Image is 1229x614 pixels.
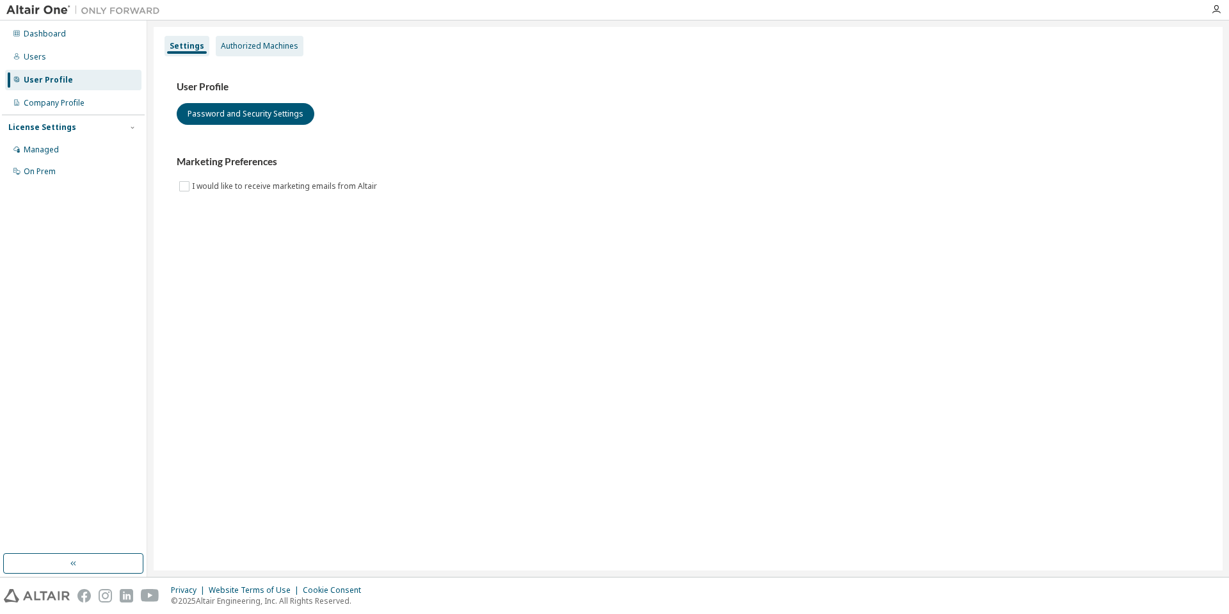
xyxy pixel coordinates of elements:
div: Authorized Machines [221,41,298,51]
div: Company Profile [24,98,84,108]
div: Managed [24,145,59,155]
img: youtube.svg [141,589,159,602]
div: Website Terms of Use [209,585,303,595]
div: Privacy [171,585,209,595]
div: License Settings [8,122,76,133]
div: Users [24,52,46,62]
div: Settings [170,41,204,51]
h3: User Profile [177,81,1200,93]
label: I would like to receive marketing emails from Altair [192,179,380,194]
div: Dashboard [24,29,66,39]
div: On Prem [24,166,56,177]
img: linkedin.svg [120,589,133,602]
img: Altair One [6,4,166,17]
button: Password and Security Settings [177,103,314,125]
h3: Marketing Preferences [177,156,1200,168]
p: © 2025 Altair Engineering, Inc. All Rights Reserved. [171,595,369,606]
img: facebook.svg [77,589,91,602]
div: User Profile [24,75,73,85]
div: Cookie Consent [303,585,369,595]
img: altair_logo.svg [4,589,70,602]
img: instagram.svg [99,589,112,602]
